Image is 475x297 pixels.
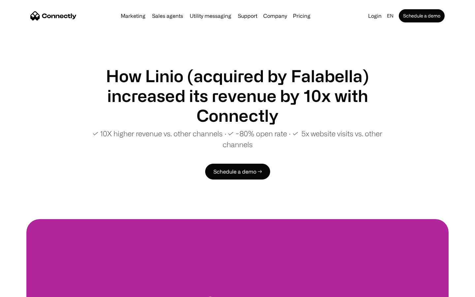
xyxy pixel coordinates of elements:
[187,13,234,18] a: Utility messaging
[7,285,40,295] aside: Language selected: English
[205,164,270,180] a: Schedule a demo →
[290,13,313,18] a: Pricing
[79,66,396,125] h1: How Linio (acquired by Falabella) increased its revenue by 10x with Connectly
[235,13,260,18] a: Support
[387,11,394,20] div: en
[79,128,396,150] p: ✓ 10X higher revenue vs. other channels ∙ ✓ ~80% open rate ∙ ✓ 5x website visits vs. other channels
[13,285,40,295] ul: Language list
[365,11,384,20] a: Login
[399,9,445,22] a: Schedule a demo
[263,11,287,20] div: Company
[118,13,148,18] a: Marketing
[149,13,186,18] a: Sales agents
